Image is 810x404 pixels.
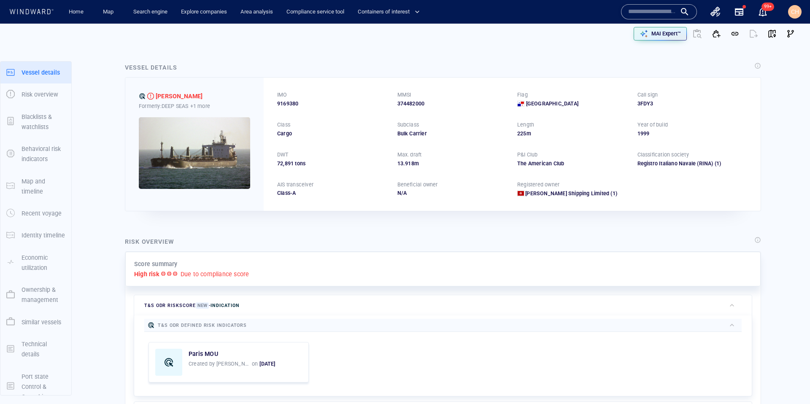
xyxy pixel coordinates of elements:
[22,285,65,305] p: Ownership & management
[397,100,508,108] div: 374482000
[22,208,62,218] p: Recent voyage
[781,24,800,43] button: Visual Link Analysis
[637,151,689,159] p: Classification society
[526,130,531,137] span: m
[0,224,71,246] button: Identity timeline
[0,291,71,299] a: Ownership & management
[0,382,71,390] a: Port state Control & Casualties
[189,360,275,368] p: Created by on
[0,68,71,76] a: Vessel details
[277,160,387,167] div: 72,891 tons
[277,181,313,189] p: AIS transceiver
[211,303,239,308] span: Indication
[62,5,89,19] button: Home
[517,91,528,99] p: Flag
[147,93,154,100] div: High risk
[22,67,60,78] p: Vessel details
[125,237,174,247] div: Risk overview
[761,3,774,11] span: 99+
[651,30,681,38] p: MAI Expert™
[517,181,559,189] p: Registered owner
[397,91,411,99] p: MMSI
[65,5,87,19] a: Home
[753,2,773,22] button: 99+
[96,5,123,19] button: Map
[0,247,71,279] button: Economic utilization
[526,100,578,108] span: [GEOGRAPHIC_DATA]
[726,24,744,43] button: Get link
[22,89,58,100] p: Risk overview
[130,5,171,19] a: Search engine
[637,130,748,137] div: 1999
[707,24,726,43] button: Add to vessel list
[397,151,422,159] p: Max. draft
[283,5,348,19] a: Compliance service tool
[196,302,209,309] span: New
[405,160,414,167] span: 918
[0,333,71,366] button: Technical details
[0,182,71,190] a: Map and timeline
[637,121,668,129] p: Year of build
[237,5,276,19] a: Area analysis
[637,100,748,108] div: 3FDY3
[277,151,289,159] p: DWT
[277,130,387,137] div: Cargo
[0,318,71,326] a: Similar vessels
[354,5,427,19] button: Containers of interest
[403,160,405,167] span: .
[758,7,768,17] div: Notification center
[0,150,71,158] a: Behavioral risk indicators
[0,117,71,125] a: Blacklists & watchlists
[134,259,178,269] p: Score summary
[525,190,617,197] a: [PERSON_NAME] Shipping Limited (1)
[0,83,71,105] button: Risk overview
[414,160,419,167] span: m
[0,202,71,224] button: Recent voyage
[637,160,713,167] div: Registro Italiano Navale (RINA)
[22,372,65,402] p: Port state Control & Casualties
[144,302,240,309] span: T&S ODR risk score -
[178,5,230,19] a: Explore companies
[190,102,210,110] p: +1 more
[277,100,298,108] span: 9169380
[637,160,748,167] div: Registro Italiano Navale (RINA)
[0,258,71,266] a: Economic utilization
[216,360,250,368] div: Chloe
[525,190,609,197] span: Eunice Shipping Limited
[22,339,65,360] p: Technical details
[517,151,538,159] p: P&I Club
[517,130,526,137] span: 225
[181,269,249,279] p: Due to compliance score
[397,190,407,196] span: N/A
[791,8,799,15] span: CH
[139,93,146,100] div: T&S ODR defined risk: indication
[277,121,290,129] p: Class
[22,112,65,132] p: Blacklists & watchlists
[189,349,218,359] a: Paris MOU
[22,144,65,164] p: Behavioral risk indicators
[0,106,71,138] button: Blacklists & watchlists
[139,102,250,110] div: Formerly: DEEP SEAS
[139,117,250,189] img: 5905c3453d57334c83c36a59_0
[774,366,804,398] iframe: Chat
[277,190,296,196] span: Class-A
[259,360,275,368] p: [DATE]
[125,62,177,73] div: Vessel details
[634,27,687,40] button: MAI Expert™
[22,317,61,327] p: Similar vessels
[22,253,65,273] p: Economic utilization
[22,176,65,197] p: Map and timeline
[0,90,71,98] a: Risk overview
[358,7,420,17] span: Containers of interest
[0,62,71,83] button: Vessel details
[517,121,534,129] p: Length
[22,230,65,240] p: Identity timeline
[0,209,71,217] a: Recent voyage
[158,323,247,328] span: T&S ODR defined risk indicators
[763,24,781,43] button: View on map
